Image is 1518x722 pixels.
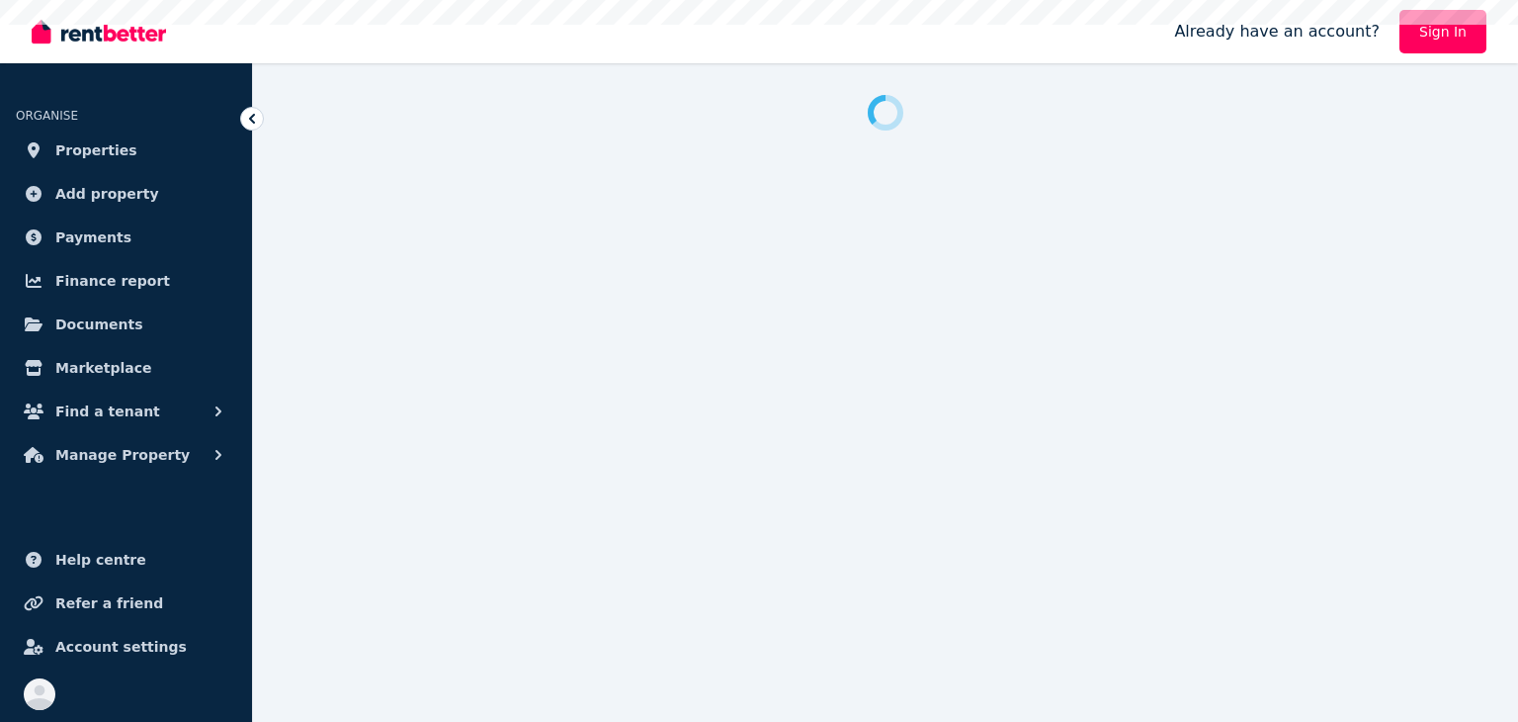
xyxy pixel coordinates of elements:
[16,218,236,257] a: Payments
[16,305,236,344] a: Documents
[16,435,236,475] button: Manage Property
[55,635,187,659] span: Account settings
[16,627,236,667] a: Account settings
[1174,20,1380,44] span: Already have an account?
[55,443,190,467] span: Manage Property
[55,548,146,572] span: Help centre
[16,174,236,214] a: Add property
[55,400,160,423] span: Find a tenant
[16,392,236,431] button: Find a tenant
[16,348,236,388] a: Marketplace
[16,131,236,170] a: Properties
[32,17,166,46] img: RentBetter
[55,269,170,293] span: Finance report
[55,313,143,336] span: Documents
[55,356,151,380] span: Marketplace
[1399,10,1486,53] a: Sign In
[16,540,236,580] a: Help centre
[55,138,137,162] span: Properties
[16,109,78,123] span: ORGANISE
[16,584,236,623] a: Refer a friend
[55,591,163,615] span: Refer a friend
[16,261,236,301] a: Finance report
[55,182,159,206] span: Add property
[55,226,131,249] span: Payments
